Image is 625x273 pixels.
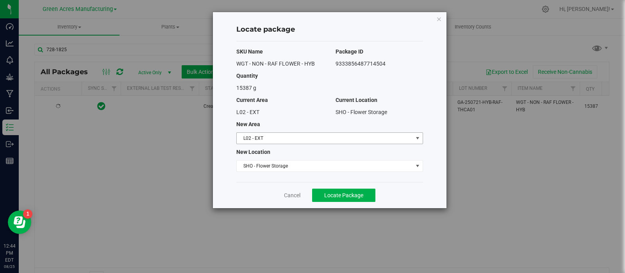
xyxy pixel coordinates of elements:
a: Cancel [284,191,300,199]
iframe: Resource center [8,211,31,234]
span: select [412,161,422,171]
span: SHO - Flower Storage [237,161,413,171]
span: New Area [236,121,260,127]
span: Package ID [336,48,363,55]
span: Quantity [236,73,258,79]
span: New Location [236,149,270,155]
iframe: Resource center unread badge [23,209,32,219]
span: SKU Name [236,48,263,55]
span: Locate Package [324,192,363,198]
span: L02 - EXT [237,133,413,144]
span: select [412,133,422,144]
span: SHO - Flower Storage [336,109,387,115]
span: Current Area [236,97,268,103]
span: 9333856487714504 [336,61,386,67]
span: Current Location [336,97,377,103]
button: Locate Package [312,189,375,202]
h4: Locate package [236,25,423,35]
span: L02 - EXT [236,109,259,115]
span: 15387 g [236,85,256,91]
span: WGT - NON - RAF FLOWER - HYB [236,61,315,67]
